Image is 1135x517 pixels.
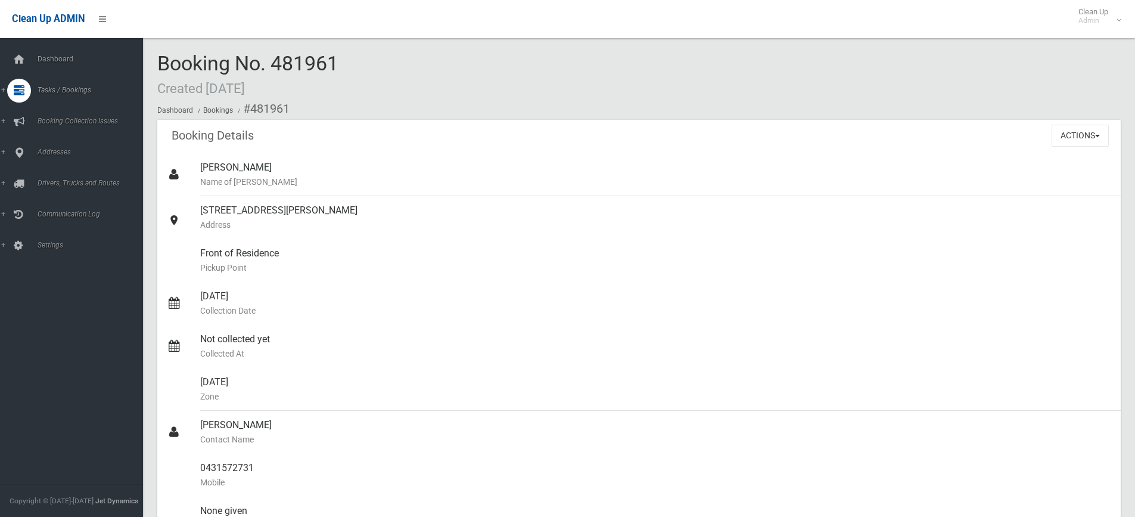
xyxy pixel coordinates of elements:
[1052,125,1109,147] button: Actions
[200,175,1111,189] small: Name of [PERSON_NAME]
[34,86,152,94] span: Tasks / Bookings
[34,210,152,218] span: Communication Log
[203,106,233,114] a: Bookings
[12,13,85,24] span: Clean Up ADMIN
[200,454,1111,497] div: 0431572731
[200,475,1111,490] small: Mobile
[200,196,1111,239] div: [STREET_ADDRESS][PERSON_NAME]
[34,117,152,125] span: Booking Collection Issues
[200,389,1111,404] small: Zone
[10,497,94,505] span: Copyright © [DATE]-[DATE]
[200,432,1111,447] small: Contact Name
[157,124,268,147] header: Booking Details
[34,179,152,187] span: Drivers, Trucks and Routes
[200,218,1111,232] small: Address
[235,98,290,120] li: #481961
[200,304,1111,318] small: Collection Date
[157,106,193,114] a: Dashboard
[200,282,1111,325] div: [DATE]
[34,148,152,156] span: Addresses
[200,368,1111,411] div: [DATE]
[200,325,1111,368] div: Not collected yet
[157,81,245,96] small: Created [DATE]
[200,239,1111,282] div: Front of Residence
[200,411,1111,454] div: [PERSON_NAME]
[157,51,338,98] span: Booking No. 481961
[34,55,152,63] span: Dashboard
[34,241,152,249] span: Settings
[200,153,1111,196] div: [PERSON_NAME]
[1078,16,1108,25] small: Admin
[200,346,1111,361] small: Collected At
[200,261,1111,275] small: Pickup Point
[95,497,138,505] strong: Jet Dynamics
[1072,7,1120,25] span: Clean Up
